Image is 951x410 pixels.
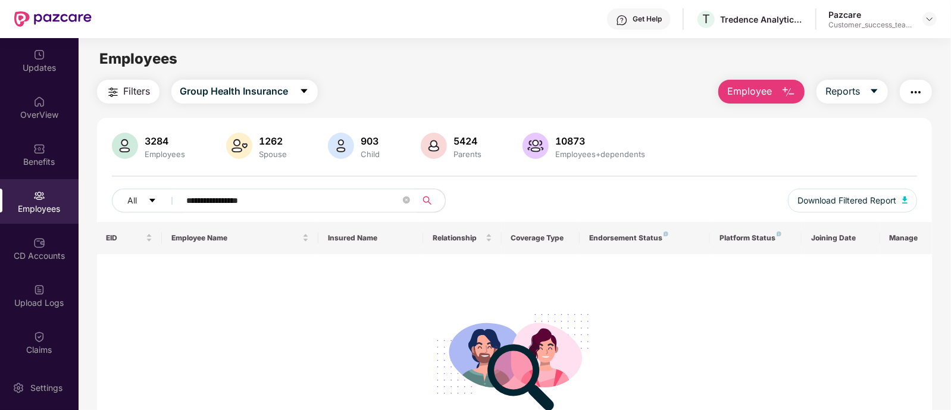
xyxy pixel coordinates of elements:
[143,135,188,147] div: 3284
[423,222,502,254] th: Relationship
[328,133,354,159] img: svg+xml;base64,PHN2ZyB4bWxucz0iaHR0cDovL3d3dy53My5vcmcvMjAwMC9zdmciIHhtbG5zOnhsaW5rPSJodHRwOi8vd3...
[112,133,138,159] img: svg+xml;base64,PHN2ZyB4bWxucz0iaHR0cDovL3d3dy53My5vcmcvMjAwMC9zdmciIHhtbG5zOnhsaW5rPSJodHRwOi8vd3...
[299,86,309,97] span: caret-down
[828,9,912,20] div: Pazcare
[148,196,157,206] span: caret-down
[802,222,880,254] th: Joining Date
[452,149,484,159] div: Parents
[781,85,796,99] img: svg+xml;base64,PHN2ZyB4bWxucz0iaHR0cDovL3d3dy53My5vcmcvMjAwMC9zdmciIHhtbG5zOnhsaW5rPSJodHRwOi8vd3...
[107,233,144,243] span: EID
[128,194,137,207] span: All
[502,222,580,254] th: Coverage Type
[727,84,772,99] span: Employee
[416,189,446,212] button: search
[869,86,879,97] span: caret-down
[359,149,383,159] div: Child
[14,11,92,27] img: New Pazcare Logo
[180,84,289,99] span: Group Health Insurance
[106,85,120,99] img: svg+xml;base64,PHN2ZyB4bWxucz0iaHR0cDovL3d3dy53My5vcmcvMjAwMC9zdmciIHdpZHRoPSIyNCIgaGVpZ2h0PSIyNC...
[97,222,162,254] th: EID
[162,222,318,254] th: Employee Name
[523,133,549,159] img: svg+xml;base64,PHN2ZyB4bWxucz0iaHR0cDovL3d3dy53My5vcmcvMjAwMC9zdmciIHhtbG5zOnhsaW5rPSJodHRwOi8vd3...
[403,195,410,206] span: close-circle
[702,12,710,26] span: T
[33,143,45,155] img: svg+xml;base64,PHN2ZyBpZD0iQmVuZWZpdHMiIHhtbG5zPSJodHRwOi8vd3d3LnczLm9yZy8yMDAwL3N2ZyIgd2lkdGg9Ij...
[909,85,923,99] img: svg+xml;base64,PHN2ZyB4bWxucz0iaHR0cDovL3d3dy53My5vcmcvMjAwMC9zdmciIHdpZHRoPSIyNCIgaGVpZ2h0PSIyNC...
[664,231,668,236] img: svg+xml;base64,PHN2ZyB4bWxucz0iaHR0cDovL3d3dy53My5vcmcvMjAwMC9zdmciIHdpZHRoPSI4IiBoZWlnaHQ9IjgiIH...
[553,135,648,147] div: 10873
[318,222,423,254] th: Insured Name
[403,196,410,204] span: close-circle
[124,84,151,99] span: Filters
[616,14,628,26] img: svg+xml;base64,PHN2ZyBpZD0iSGVscC0zMngzMiIgeG1sbnM9Imh0dHA6Ly93d3cudzMub3JnLzIwMDAvc3ZnIiB3aWR0aD...
[925,14,934,24] img: svg+xml;base64,PHN2ZyBpZD0iRHJvcGRvd24tMzJ4MzIiIHhtbG5zPSJodHRwOi8vd3d3LnczLm9yZy8yMDAwL3N2ZyIgd2...
[257,149,290,159] div: Spouse
[171,233,300,243] span: Employee Name
[33,237,45,249] img: svg+xml;base64,PHN2ZyBpZD0iQ0RfQWNjb3VudHMiIGRhdGEtbmFtZT0iQ0QgQWNjb3VudHMiIHhtbG5zPSJodHRwOi8vd3...
[33,96,45,108] img: svg+xml;base64,PHN2ZyBpZD0iSG9tZSIgeG1sbnM9Imh0dHA6Ly93d3cudzMub3JnLzIwMDAvc3ZnIiB3aWR0aD0iMjAiIG...
[33,331,45,343] img: svg+xml;base64,PHN2ZyBpZD0iQ2xhaW0iIHhtbG5zPSJodHRwOi8vd3d3LnczLm9yZy8yMDAwL3N2ZyIgd2lkdGg9IjIwIi...
[33,49,45,61] img: svg+xml;base64,PHN2ZyBpZD0iVXBkYXRlZCIgeG1sbnM9Imh0dHA6Ly93d3cudzMub3JnLzIwMDAvc3ZnIiB3aWR0aD0iMj...
[97,80,159,104] button: Filters
[817,80,888,104] button: Reportscaret-down
[788,189,918,212] button: Download Filtered Report
[828,20,912,30] div: Customer_success_team_lead
[452,135,484,147] div: 5424
[433,233,483,243] span: Relationship
[825,84,860,99] span: Reports
[797,194,896,207] span: Download Filtered Report
[720,14,803,25] div: Tredence Analytics Solutions Private Limited
[718,80,805,104] button: Employee
[421,133,447,159] img: svg+xml;base64,PHN2ZyB4bWxucz0iaHR0cDovL3d3dy53My5vcmcvMjAwMC9zdmciIHhtbG5zOnhsaW5rPSJodHRwOi8vd3...
[777,231,781,236] img: svg+xml;base64,PHN2ZyB4bWxucz0iaHR0cDovL3d3dy53My5vcmcvMjAwMC9zdmciIHdpZHRoPSI4IiBoZWlnaHQ9IjgiIH...
[589,233,700,243] div: Endorsement Status
[112,189,184,212] button: Allcaret-down
[257,135,290,147] div: 1262
[880,222,933,254] th: Manage
[171,80,318,104] button: Group Health Insurancecaret-down
[33,190,45,202] img: svg+xml;base64,PHN2ZyBpZD0iRW1wbG95ZWVzIiB4bWxucz0iaHR0cDovL3d3dy53My5vcmcvMjAwMC9zdmciIHdpZHRoPS...
[99,50,177,67] span: Employees
[633,14,662,24] div: Get Help
[27,382,66,394] div: Settings
[33,284,45,296] img: svg+xml;base64,PHN2ZyBpZD0iVXBsb2FkX0xvZ3MiIGRhdGEtbmFtZT0iVXBsb2FkIExvZ3MiIHhtbG5zPSJodHRwOi8vd3...
[416,196,439,205] span: search
[12,382,24,394] img: svg+xml;base64,PHN2ZyBpZD0iU2V0dGluZy0yMHgyMCIgeG1sbnM9Imh0dHA6Ly93d3cudzMub3JnLzIwMDAvc3ZnIiB3aW...
[359,135,383,147] div: 903
[902,196,908,204] img: svg+xml;base64,PHN2ZyB4bWxucz0iaHR0cDovL3d3dy53My5vcmcvMjAwMC9zdmciIHhtbG5zOnhsaW5rPSJodHRwOi8vd3...
[143,149,188,159] div: Employees
[553,149,648,159] div: Employees+dependents
[719,233,792,243] div: Platform Status
[226,133,252,159] img: svg+xml;base64,PHN2ZyB4bWxucz0iaHR0cDovL3d3dy53My5vcmcvMjAwMC9zdmciIHhtbG5zOnhsaW5rPSJodHRwOi8vd3...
